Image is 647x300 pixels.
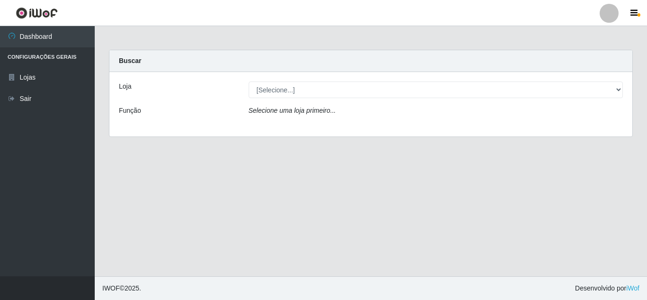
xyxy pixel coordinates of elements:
[119,82,131,91] label: Loja
[249,107,336,114] i: Selecione uma loja primeiro...
[626,284,639,292] a: iWof
[102,284,120,292] span: IWOF
[16,7,58,19] img: CoreUI Logo
[102,283,141,293] span: © 2025 .
[575,283,639,293] span: Desenvolvido por
[119,106,141,116] label: Função
[119,57,141,64] strong: Buscar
